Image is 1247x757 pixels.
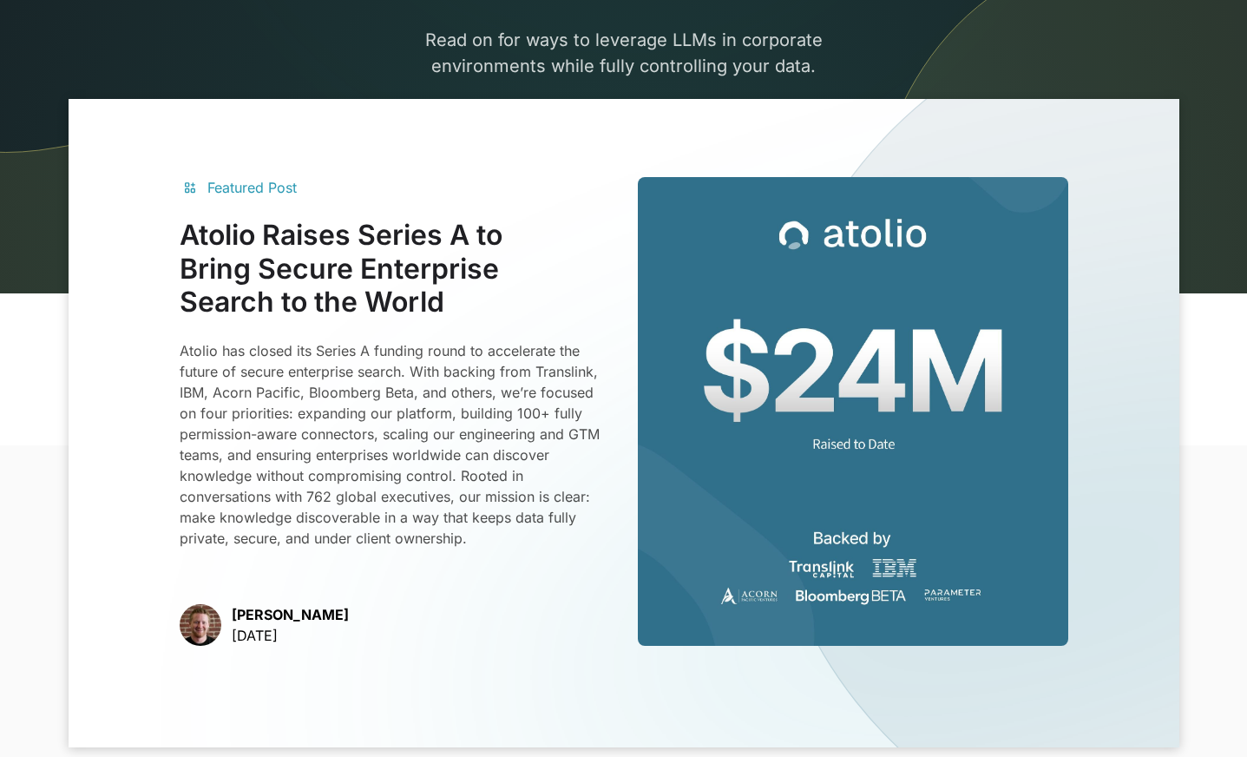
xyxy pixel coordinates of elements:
[180,219,610,319] h3: Atolio Raises Series A to Bring Secure Enterprise Search to the World
[291,27,957,157] p: Read on for ways to leverage LLMs in corporate environments while fully controlling your data.
[207,177,297,198] div: Featured Post
[180,177,1068,645] a: Featured PostAtolio Raises Series A to Bring Secure Enterprise Search to the WorldAtolio has clos...
[180,340,610,549] p: Atolio has closed its Series A funding round to accelerate the future of secure enterprise search...
[232,625,349,646] p: [DATE]
[69,99,1179,747] img: bg
[232,604,349,625] p: [PERSON_NAME]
